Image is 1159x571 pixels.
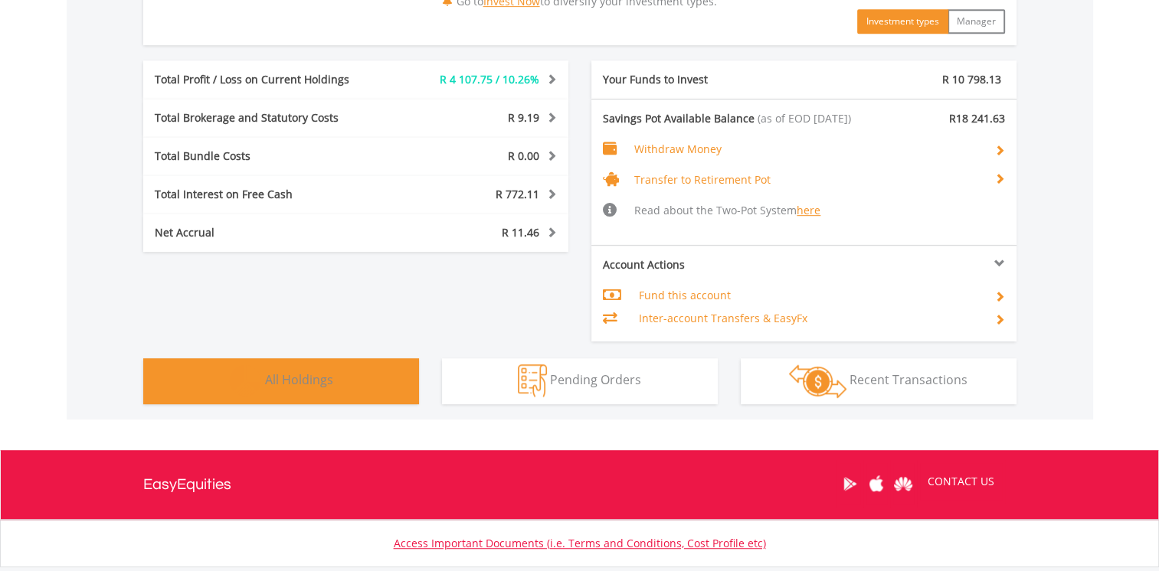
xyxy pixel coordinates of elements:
[603,111,755,126] span: Savings Pot Available Balance
[638,284,982,307] td: Fund this account
[797,203,820,217] a: here
[229,364,262,397] img: holdings-wht.png
[265,371,333,388] span: All Holdings
[143,450,231,519] a: EasyEquities
[143,187,391,202] div: Total Interest on Free Cash
[143,72,391,87] div: Total Profit / Loss on Current Holdings
[518,364,547,397] img: pending_instructions-wht.png
[910,111,1017,126] div: R18 241.63
[638,307,982,330] td: Inter-account Transfers & EasyFx
[863,460,890,507] a: Apple
[850,371,967,388] span: Recent Transactions
[591,72,804,87] div: Your Funds to Invest
[440,72,539,86] span: R 4 107.75 / 10.26%
[143,225,391,240] div: Net Accrual
[758,111,851,126] span: (as of EOD [DATE])
[442,358,718,404] button: Pending Orders
[634,142,722,156] span: Withdraw Money
[496,187,539,201] span: R 772.11
[857,9,948,34] button: Investment types
[634,172,771,187] span: Transfer to Retirement Pot
[948,9,1005,34] button: Manager
[741,358,1017,404] button: Recent Transactions
[789,364,846,398] img: transactions-zar-wht.png
[591,257,804,272] div: Account Actions
[143,110,391,126] div: Total Brokerage and Statutory Costs
[143,358,419,404] button: All Holdings
[942,72,1001,86] span: R 10 798.13
[917,460,1005,503] a: CONTACT US
[890,460,917,507] a: Huawei
[394,536,766,550] a: Access Important Documents (i.e. Terms and Conditions, Cost Profile etc)
[143,148,391,164] div: Total Bundle Costs
[508,148,539,163] span: R 0.00
[634,203,820,217] span: Read about the Two-Pot System
[837,460,863,507] a: Google Play
[508,110,539,125] span: R 9.19
[550,371,641,388] span: Pending Orders
[502,225,539,240] span: R 11.46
